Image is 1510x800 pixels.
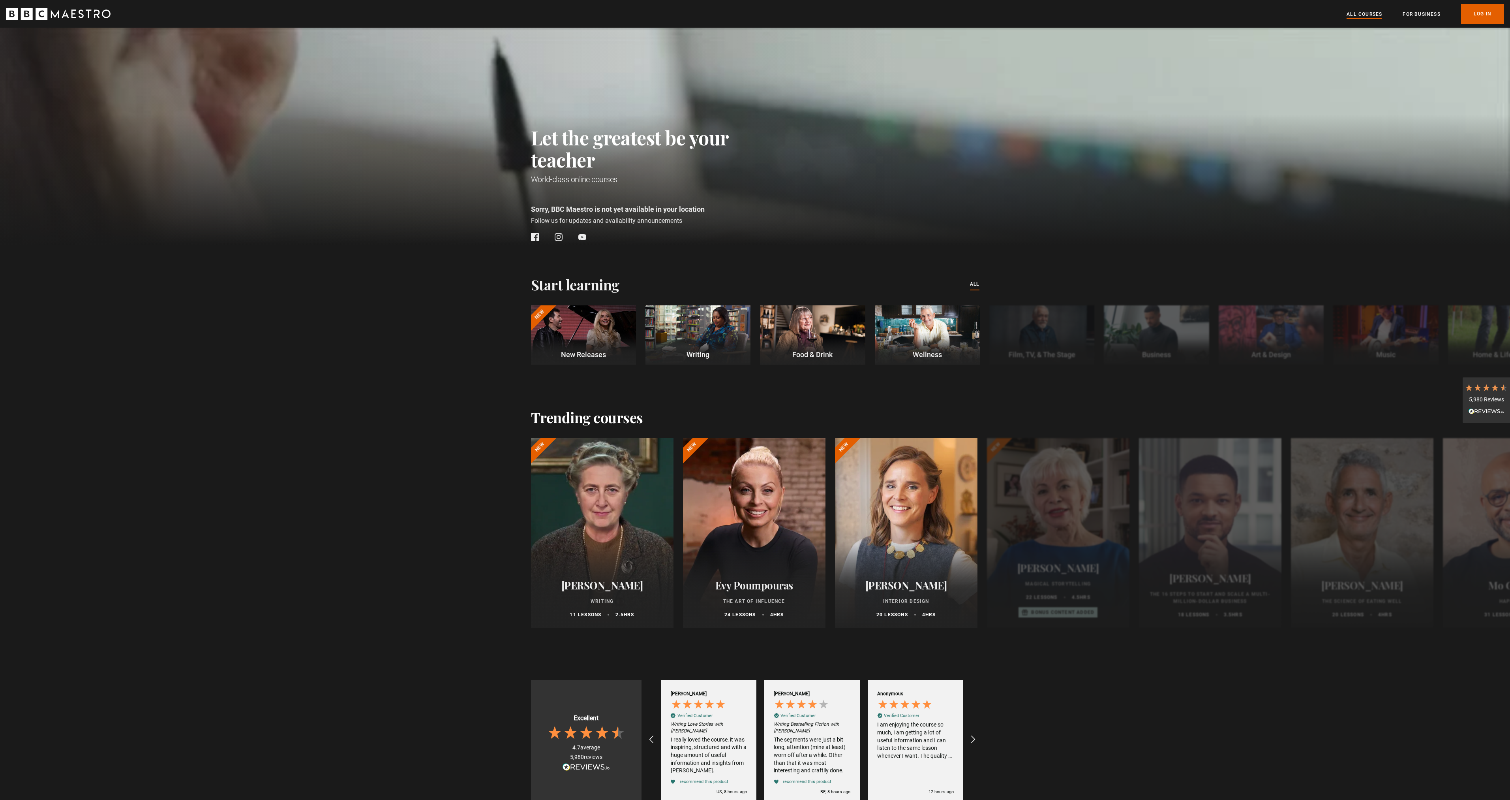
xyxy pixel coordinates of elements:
h2: [PERSON_NAME] [1300,579,1424,591]
h1: World-class online courses [531,174,764,185]
div: 4 Stars [774,699,831,712]
abbr: hrs [925,612,936,617]
p: Wellness [875,349,980,360]
p: 11 lessons [570,611,601,618]
a: Log In [1461,4,1504,24]
div: 4.7 Stars [547,725,626,741]
p: Bonus content added [1031,609,1094,616]
div: [PERSON_NAME] [774,691,810,697]
div: I really loved the course, it was inspiring, structured and with a huge amount of useful informat... [671,736,747,775]
p: The Science of Eating Well [1300,598,1424,605]
span: 4.7 [572,744,580,751]
p: 3.5 [1224,611,1242,618]
p: Follow us for updates and availability announcements [531,216,764,226]
div: Excellent [574,714,598,723]
h2: [PERSON_NAME] [540,579,664,591]
span: 5,980 [570,754,584,760]
div: 5 Stars [671,699,728,712]
abbr: hrs [1232,612,1242,617]
p: Film, TV, & The Stage [989,349,1094,360]
p: 2.5 [615,611,634,618]
div: [PERSON_NAME] [671,691,707,697]
a: Music [1333,305,1438,365]
abbr: hrs [773,612,784,617]
p: Business [1104,349,1209,360]
a: Film, TV, & The Stage [989,305,1094,365]
em: Writing Bestselling Fiction with [PERSON_NAME] [774,721,850,734]
nav: Primary [1347,4,1504,24]
p: The 16 Steps to Start and Scale a Multi-Million-Dollar Business [1148,591,1272,605]
em: Writing Love Stories with [PERSON_NAME] [671,721,747,734]
p: 4.5 [1072,594,1090,601]
p: Interior Design [844,598,968,605]
a: [PERSON_NAME] The Science of Eating Well 20 lessons 4hrs [1291,438,1433,628]
div: 5,980 Reviews [1465,396,1508,404]
p: 20 lessons [876,611,908,618]
p: Writing [540,598,664,605]
div: REVIEWS.io Carousel Scroll Right [963,730,982,749]
a: Food & Drink [760,305,865,365]
a: New New Releases [531,305,636,365]
p: 24 lessons [724,611,756,618]
a: Art & Design [1219,305,1324,365]
div: reviews [570,753,602,761]
p: 4 [770,611,784,618]
p: 4 [922,611,936,618]
div: I am enjoying the course so much, I am getting a lot of useful information and I can listen to th... [877,721,954,760]
div: REVIEWS.io Carousel Scroll Left [643,730,662,749]
h2: [PERSON_NAME] [996,562,1120,574]
h2: [PERSON_NAME] [844,579,968,591]
p: New Releases [531,349,636,360]
abbr: hrs [624,612,634,617]
abbr: hrs [1381,612,1392,617]
a: [PERSON_NAME] The 16 Steps to Start and Scale a Multi-Million-Dollar Business 18 lessons 3.5hrs [1139,438,1281,628]
p: 20 lessons [1332,611,1364,618]
a: For business [1403,10,1440,18]
a: All Courses [1347,10,1382,18]
a: [PERSON_NAME] Writing 11 lessons 2.5hrs New [531,438,673,628]
h2: Let the greatest be your teacher [531,126,764,171]
abbr: hrs [1080,595,1090,600]
div: Read All Reviews [1465,407,1508,417]
div: 5,980 ReviewsRead All Reviews [1463,377,1510,423]
a: Writing [645,305,750,365]
img: REVIEWS.io [1469,408,1504,414]
div: Verified Customer [677,713,713,719]
svg: BBC Maestro [6,8,111,20]
a: Read more reviews on REVIEWS.io [563,763,610,773]
p: The Art of Influence [692,598,816,605]
p: Magical Storytelling [996,580,1120,587]
p: Music [1333,349,1438,360]
div: The segments were just a bit long, attention (mine at least) worn off after a while. Other than t... [774,736,850,775]
a: Wellness [875,305,980,365]
div: Verified Customer [780,713,816,719]
a: All [970,280,979,289]
h2: Trending courses [531,409,643,425]
p: Sorry, BBC Maestro is not yet available in your location [531,204,764,215]
p: Food & Drink [760,349,865,360]
div: 5 Stars [877,699,934,712]
p: 22 lessons [1026,594,1058,601]
p: Art & Design [1219,349,1324,360]
div: Verified Customer [884,713,919,719]
p: 4 [1378,611,1392,618]
p: Writing [645,349,750,360]
div: 4.7 Stars [1465,383,1508,392]
h2: [PERSON_NAME] [1148,572,1272,584]
p: 18 lessons [1178,611,1210,618]
a: Evy Poumpouras The Art of Influence 24 lessons 4hrs New [683,438,825,628]
a: [PERSON_NAME] Magical Storytelling 22 lessons 4.5hrs Bonus content added New [987,438,1129,628]
div: Anonymous [877,691,903,697]
h2: Evy Poumpouras [692,579,816,591]
a: [PERSON_NAME] Interior Design 20 lessons 4hrs New [835,438,977,628]
h2: Start learning [531,276,619,293]
div: average [572,744,600,752]
a: Business [1104,305,1209,365]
